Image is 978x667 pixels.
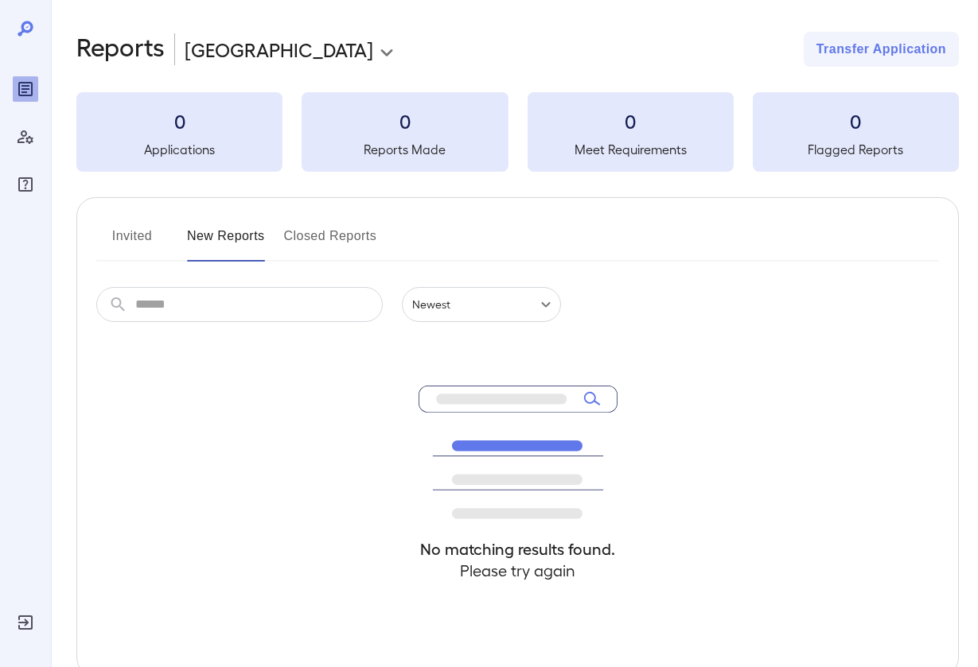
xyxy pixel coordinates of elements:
button: Invited [96,223,168,262]
button: Closed Reports [284,223,377,262]
h5: Meet Requirements [528,140,734,159]
h3: 0 [528,108,734,134]
div: Log Out [13,610,38,635]
h3: 0 [753,108,959,134]
h5: Flagged Reports [753,140,959,159]
h3: 0 [76,108,282,134]
button: New Reports [187,223,265,262]
div: Manage Users [13,124,38,149]
button: Transfer Application [804,32,959,67]
h4: Please try again [419,560,618,581]
h3: 0 [302,108,508,134]
h2: Reports [76,32,165,67]
h5: Applications [76,140,282,159]
div: Newest [402,287,561,322]
p: [GEOGRAPHIC_DATA] [185,37,373,62]
div: FAQ [13,172,38,197]
summary: 0Applications0Reports Made0Meet Requirements0Flagged Reports [76,92,959,172]
div: Reports [13,76,38,102]
h4: No matching results found. [419,538,618,560]
h5: Reports Made [302,140,508,159]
